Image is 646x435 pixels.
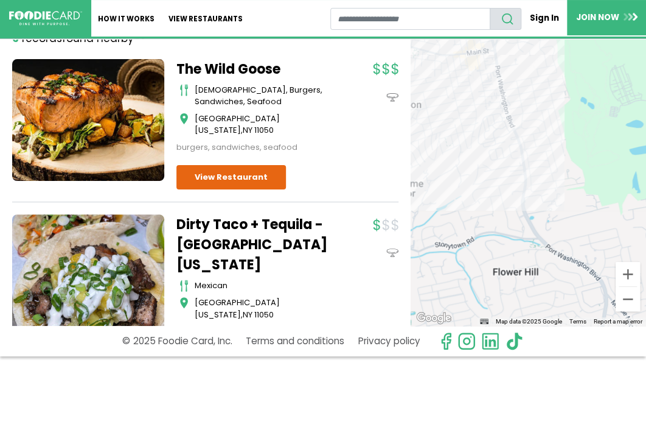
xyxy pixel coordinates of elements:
span: [GEOGRAPHIC_DATA][US_STATE] [195,113,280,136]
button: Zoom in [616,262,640,286]
img: cutlery_icon.svg [179,84,189,96]
img: dinein_icon.svg [386,247,398,259]
a: Privacy policy [358,330,420,352]
span: NY [243,309,252,320]
span: 11050 [254,309,274,320]
button: Zoom out [616,287,640,311]
a: Dirty Taco + Tequila - [GEOGRAPHIC_DATA][US_STATE] [176,214,328,275]
img: dinein_icon.svg [386,91,398,104]
a: View Restaurant [176,165,286,189]
button: Keyboard shortcuts [480,317,488,326]
div: [DEMOGRAPHIC_DATA], burgers, sandwiches, seafood [195,84,328,108]
img: map_icon.svg [179,297,189,309]
button: search [490,8,521,30]
span: NY [243,124,252,136]
span: [GEOGRAPHIC_DATA][US_STATE] [195,297,280,320]
img: map_icon.svg [179,113,189,125]
input: restaurant search [330,8,491,30]
a: Report a map error [594,318,642,325]
div: , [195,113,328,136]
div: , [195,297,328,320]
img: tiktok.svg [505,332,523,350]
img: FoodieCard; Eat, Drink, Save, Donate [9,11,82,26]
a: Terms and conditions [246,330,344,352]
a: Sign In [521,7,567,29]
a: Terms [569,318,586,325]
span: Map data ©2025 Google [496,318,562,325]
img: Google [414,310,454,326]
a: Open this area in Google Maps (opens a new window) [414,310,454,326]
p: © 2025 Foodie Card, Inc. [122,330,232,352]
img: cutlery_icon.svg [179,280,189,292]
span: 11050 [254,124,274,136]
svg: check us out on facebook [437,332,455,350]
div: burgers, sandwiches, seafood [176,141,328,154]
div: mexican [195,280,328,292]
a: The Wild Goose [176,59,328,79]
img: linkedin.svg [481,332,499,350]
